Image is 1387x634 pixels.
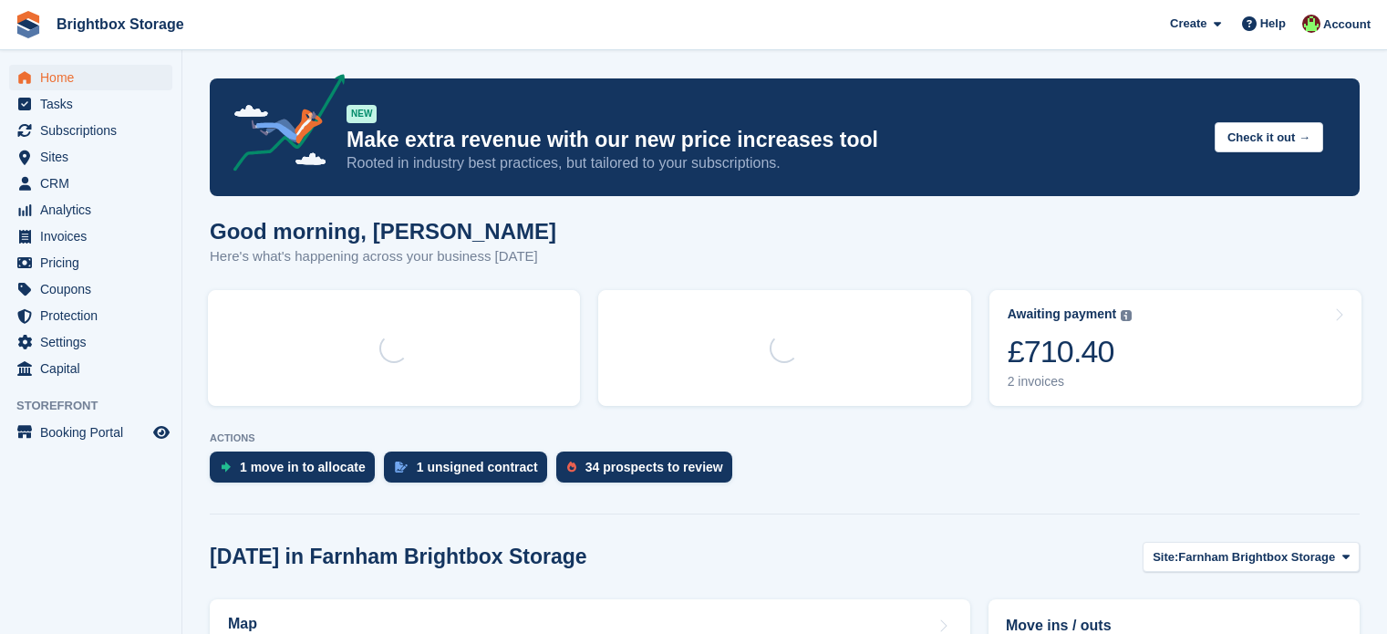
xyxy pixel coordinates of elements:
div: Awaiting payment [1008,307,1117,322]
span: Help [1260,15,1286,33]
img: icon-info-grey-7440780725fd019a000dd9b08b2336e03edf1995a4989e88bcd33f0948082b44.svg [1121,310,1132,321]
div: 1 unsigned contract [417,460,538,474]
a: menu [9,65,172,90]
span: Booking Portal [40,420,150,445]
a: menu [9,118,172,143]
span: Site: [1153,548,1178,566]
a: menu [9,144,172,170]
img: contract_signature_icon-13c848040528278c33f63329250d36e43548de30e8caae1d1a13099fd9432cc5.svg [395,462,408,473]
a: menu [9,197,172,223]
a: 34 prospects to review [556,452,741,492]
a: menu [9,420,172,445]
a: menu [9,276,172,302]
span: Coupons [40,276,150,302]
div: 1 move in to allocate [240,460,366,474]
p: ACTIONS [210,432,1360,444]
p: Make extra revenue with our new price increases tool [347,127,1200,153]
span: Tasks [40,91,150,117]
div: £710.40 [1008,333,1133,370]
img: stora-icon-8386f47178a22dfd0bd8f6a31ec36ba5ce8667c1dd55bd0f319d3a0aa187defe.svg [15,11,42,38]
img: Marlena [1302,15,1320,33]
span: Farnham Brightbox Storage [1178,548,1335,566]
a: menu [9,329,172,355]
span: Capital [40,356,150,381]
span: Home [40,65,150,90]
p: Here's what's happening across your business [DATE] [210,246,556,267]
a: menu [9,303,172,328]
button: Site: Farnham Brightbox Storage [1143,542,1360,572]
a: Brightbox Storage [49,9,191,39]
span: Account [1323,16,1371,34]
div: NEW [347,105,377,123]
img: price-adjustments-announcement-icon-8257ccfd72463d97f412b2fc003d46551f7dbcb40ab6d574587a9cd5c0d94... [218,74,346,178]
p: Rooted in industry best practices, but tailored to your subscriptions. [347,153,1200,173]
span: Protection [40,303,150,328]
a: menu [9,223,172,249]
span: Pricing [40,250,150,275]
span: CRM [40,171,150,196]
a: menu [9,171,172,196]
span: Sites [40,144,150,170]
span: Analytics [40,197,150,223]
img: move_ins_to_allocate_icon-fdf77a2bb77ea45bf5b3d319d69a93e2d87916cf1d5bf7949dd705db3b84f3ca.svg [221,462,231,473]
h1: Good morning, [PERSON_NAME] [210,219,556,244]
h2: Map [228,616,257,632]
h2: [DATE] in Farnham Brightbox Storage [210,545,587,569]
span: Storefront [16,397,181,415]
a: menu [9,356,172,381]
div: 2 invoices [1008,374,1133,390]
span: Settings [40,329,150,355]
a: menu [9,250,172,275]
button: Check it out → [1215,122,1323,152]
a: 1 unsigned contract [384,452,556,492]
div: 34 prospects to review [585,460,723,474]
span: Subscriptions [40,118,150,143]
span: Invoices [40,223,150,249]
a: 1 move in to allocate [210,452,384,492]
a: Preview store [150,421,172,443]
a: Awaiting payment £710.40 2 invoices [989,290,1361,406]
img: prospect-51fa495bee0391a8d652442698ab0144808aea92771e9ea1ae160a38d050c398.svg [567,462,576,473]
span: Create [1170,15,1206,33]
a: menu [9,91,172,117]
